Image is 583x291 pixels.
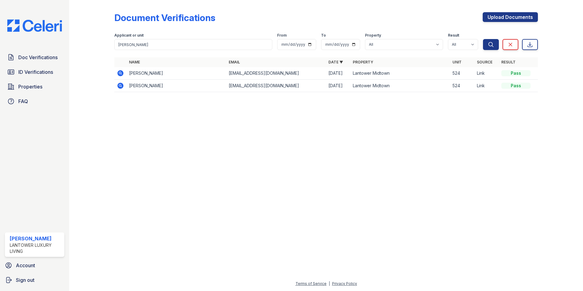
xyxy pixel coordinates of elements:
[501,70,531,76] div: Pass
[18,83,42,90] span: Properties
[350,67,450,80] td: Lantower Midtown
[16,276,34,284] span: Sign out
[501,83,531,89] div: Pass
[2,20,67,32] img: CE_Logo_Blue-a8612792a0a2168367f1c8372b55b34899dd931a85d93a1a3d3e32e68fde9ad4.png
[127,67,226,80] td: [PERSON_NAME]
[114,33,144,38] label: Applicant or unit
[2,259,67,271] a: Account
[450,80,474,92] td: 524
[5,66,64,78] a: ID Verifications
[448,33,459,38] label: Result
[226,80,326,92] td: [EMAIL_ADDRESS][DOMAIN_NAME]
[5,95,64,107] a: FAQ
[326,67,350,80] td: [DATE]
[114,39,272,50] input: Search by name, email, or unit number
[10,235,62,242] div: [PERSON_NAME]
[18,54,58,61] span: Doc Verifications
[114,12,215,23] div: Document Verifications
[477,60,492,64] a: Source
[18,98,28,105] span: FAQ
[18,68,53,76] span: ID Verifications
[353,60,373,64] a: Property
[350,80,450,92] td: Lantower Midtown
[328,60,343,64] a: Date ▼
[474,67,499,80] td: Link
[329,281,330,286] div: |
[16,262,35,269] span: Account
[5,51,64,63] a: Doc Verifications
[2,274,67,286] a: Sign out
[321,33,326,38] label: To
[226,67,326,80] td: [EMAIL_ADDRESS][DOMAIN_NAME]
[10,242,62,254] div: Lantower Luxury Living
[295,281,327,286] a: Terms of Service
[129,60,140,64] a: Name
[450,67,474,80] td: 524
[5,81,64,93] a: Properties
[365,33,381,38] label: Property
[501,60,516,64] a: Result
[452,60,462,64] a: Unit
[127,80,226,92] td: [PERSON_NAME]
[474,80,499,92] td: Link
[229,60,240,64] a: Email
[277,33,287,38] label: From
[326,80,350,92] td: [DATE]
[332,281,357,286] a: Privacy Policy
[483,12,538,22] a: Upload Documents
